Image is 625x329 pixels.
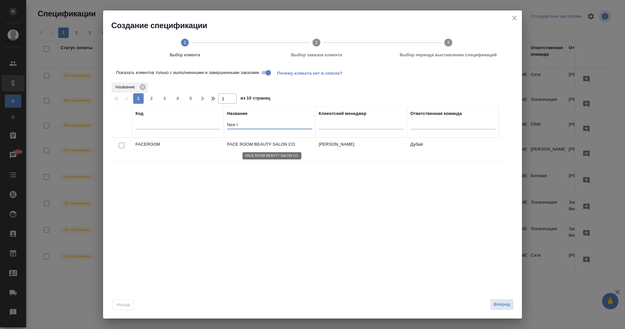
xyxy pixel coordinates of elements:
button: 5 [186,93,196,104]
div: Название [227,110,247,117]
h2: Создание спецификации [111,20,522,31]
text: 2 [315,40,318,45]
button: Вперед [490,299,514,310]
span: 5 [186,95,196,102]
div: Клиентский менеджер [319,110,366,117]
button: 3 [159,93,170,104]
div: Код [135,110,143,117]
span: Показать клиентов только с выполненными и завершенными заказами [116,69,259,76]
span: 3 [159,95,170,102]
span: 2 [146,95,157,102]
span: Вперед [494,301,510,308]
text: 1 [184,40,186,45]
td: Дубай [407,138,499,161]
span: Выбор периода выставления спецификаций [385,52,511,58]
button: 2 [146,93,157,104]
p: Название [116,84,137,90]
span: из 10 страниц [241,94,270,104]
td: FACEROOM [132,138,224,161]
div: Название [112,82,148,93]
span: Выбор заказов клиента [253,52,380,58]
p: FACE ROOM BEAUTY SALON CO. [227,141,312,148]
span: 4 [172,95,183,102]
td: [PERSON_NAME] [315,138,407,161]
div: Ответственная команда [410,110,462,117]
button: 4 [172,93,183,104]
span: Выбор клиента [122,52,248,58]
button: close [509,13,519,23]
text: 3 [447,40,449,45]
span: Почему клиента нет в списке? [277,70,348,75]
